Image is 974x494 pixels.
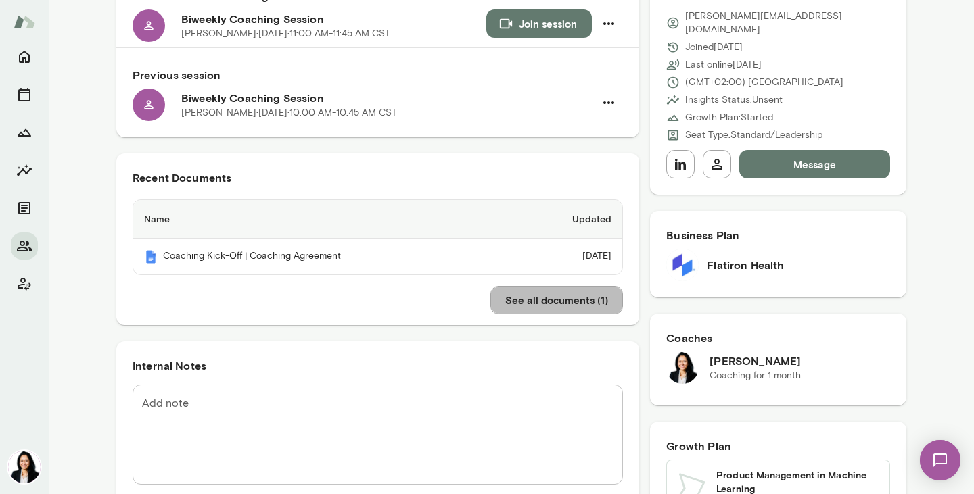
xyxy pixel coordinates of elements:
h6: Coaches [666,330,890,346]
p: Coaching for 1 month [710,369,801,382]
p: (GMT+02:00) [GEOGRAPHIC_DATA] [685,76,843,89]
th: Name [133,200,516,239]
button: Message [739,150,890,178]
p: Last online [DATE] [685,58,762,72]
p: Growth Plan: Started [685,111,773,124]
p: [PERSON_NAME][EMAIL_ADDRESS][DOMAIN_NAME] [685,9,890,36]
img: Monica Aggarwal [8,451,41,483]
p: [PERSON_NAME] · [DATE] · 11:00 AM-11:45 AM CST [181,27,390,41]
button: Documents [11,195,38,222]
button: Insights [11,157,38,184]
h6: Previous session [133,67,623,83]
h6: Business Plan [666,227,890,243]
th: Updated [516,200,623,239]
p: Joined [DATE] [685,41,743,54]
button: See all documents (1) [490,286,623,314]
button: Sessions [11,81,38,108]
h6: Biweekly Coaching Session [181,11,486,27]
h6: Recent Documents [133,170,623,186]
p: Insights Status: Unsent [685,93,783,107]
th: Coaching Kick-Off | Coaching Agreement [133,239,516,274]
h6: Internal Notes [133,357,623,374]
button: Client app [11,270,38,297]
p: Seat Type: Standard/Leadership [685,128,822,142]
img: Mento [14,9,35,34]
button: Home [11,43,38,70]
button: Join session [486,9,592,38]
td: [DATE] [516,239,623,274]
button: Members [11,232,38,260]
img: Monica Aggarwal [666,351,699,384]
img: Mento [144,250,158,264]
p: [PERSON_NAME] · [DATE] · 10:00 AM-10:45 AM CST [181,106,397,120]
button: Growth Plan [11,119,38,146]
h6: Growth Plan [666,438,890,454]
h6: Flatiron Health [707,257,784,273]
h6: Biweekly Coaching Session [181,90,595,106]
h6: [PERSON_NAME] [710,353,801,369]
